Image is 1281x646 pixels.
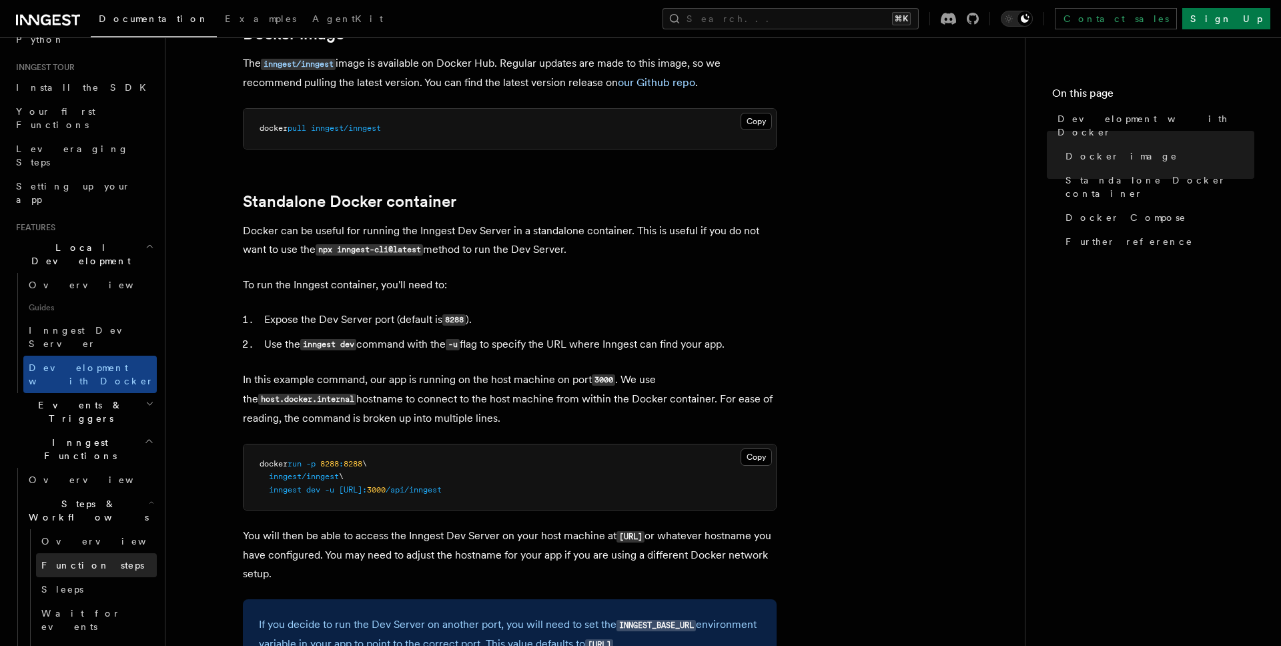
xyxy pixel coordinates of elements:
span: /api/inngest [386,485,442,495]
span: Overview [41,536,179,547]
span: Wait for events [41,608,121,632]
a: Development with Docker [1052,107,1254,144]
a: Overview [23,273,157,297]
span: Leveraging Steps [16,143,129,168]
span: Examples [225,13,296,24]
button: Toggle dark mode [1001,11,1033,27]
p: The image is available on Docker Hub. Regular updates are made to this image, so we recommend pul... [243,54,777,92]
li: Expose the Dev Server port (default is ). [260,310,777,330]
a: Sign Up [1182,8,1270,29]
span: run [288,459,302,468]
a: Docker Compose [1060,206,1254,230]
div: Local Development [11,273,157,393]
a: Install the SDK [11,75,157,99]
span: Development with Docker [1057,112,1254,139]
span: \ [339,472,344,481]
span: : [339,459,344,468]
a: Function steps [36,553,157,577]
span: docker [260,123,288,133]
code: 3000 [592,374,615,386]
span: 8288 [344,459,362,468]
code: npx inngest-cli@latest [316,244,423,256]
span: \ [362,459,367,468]
code: inngest/inngest [261,59,336,70]
button: Local Development [11,236,157,273]
a: Wait for events [36,601,157,639]
a: Python [11,27,157,51]
span: -p [306,459,316,468]
span: docker [260,459,288,468]
span: pull [288,123,306,133]
a: Sleeps [36,577,157,601]
span: Events & Triggers [11,398,145,425]
a: AgentKit [304,4,391,36]
code: [URL] [616,531,645,543]
span: Docker Compose [1065,211,1186,224]
p: You will then be able to access the Inngest Dev Server on your host machine at or whatever hostna... [243,527,777,583]
span: Further reference [1065,235,1193,248]
span: Inngest Dev Server [29,325,143,349]
button: Events & Triggers [11,393,157,430]
a: Setting up your app [11,174,157,212]
button: Copy [741,113,772,130]
a: Standalone Docker container [243,192,456,211]
a: Overview [23,468,157,492]
span: Overview [29,280,166,290]
span: Docker image [1065,149,1178,163]
a: Contact sales [1055,8,1177,29]
span: Development with Docker [29,362,154,386]
span: inngest/inngest [311,123,381,133]
code: INNGEST_BASE_URL [616,620,696,631]
a: Examples [217,4,304,36]
span: 3000 [367,485,386,495]
p: In this example command, our app is running on the host machine on port . We use the hostname to ... [243,370,777,428]
span: Inngest Functions [11,436,144,462]
a: Further reference [1060,230,1254,254]
button: Search...⌘K [663,8,919,29]
span: -u [325,485,334,495]
span: Standalone Docker container [1065,174,1254,200]
button: Steps & Workflows [23,492,157,529]
span: inngest/inngest [269,472,339,481]
span: Install the SDK [16,82,154,93]
span: AgentKit [312,13,383,24]
span: [URL]: [339,485,367,495]
span: Function steps [41,560,144,571]
code: host.docker.internal [258,394,356,405]
kbd: ⌘K [892,12,911,25]
a: Development with Docker [23,356,157,393]
span: Guides [23,297,157,318]
a: Your first Functions [11,99,157,137]
a: Standalone Docker container [1060,168,1254,206]
a: inngest/inngest [261,57,336,69]
span: 8288 [320,459,339,468]
h4: On this page [1052,85,1254,107]
span: Documentation [99,13,209,24]
a: Inngest Dev Server [23,318,157,356]
span: Python [16,34,65,45]
code: inngest dev [300,339,356,350]
span: Inngest tour [11,62,75,73]
span: Sleeps [41,584,83,595]
span: Steps & Workflows [23,497,149,524]
p: Docker can be useful for running the Inngest Dev Server in a standalone container. This is useful... [243,222,777,260]
span: Setting up your app [16,181,131,205]
a: Docker image [1060,144,1254,168]
a: Documentation [91,4,217,37]
a: Overview [36,529,157,553]
span: inngest [269,485,302,495]
span: Your first Functions [16,106,95,130]
a: Leveraging Steps [11,137,157,174]
button: Copy [741,448,772,466]
span: dev [306,485,320,495]
a: our Github repo [618,76,695,89]
p: To run the Inngest container, you'll need to: [243,276,777,294]
button: Inngest Functions [11,430,157,468]
span: Overview [29,474,166,485]
span: Local Development [11,241,145,268]
li: Use the command with the flag to specify the URL where Inngest can find your app. [260,335,777,354]
code: 8288 [442,314,466,326]
span: Features [11,222,55,233]
code: -u [446,339,460,350]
